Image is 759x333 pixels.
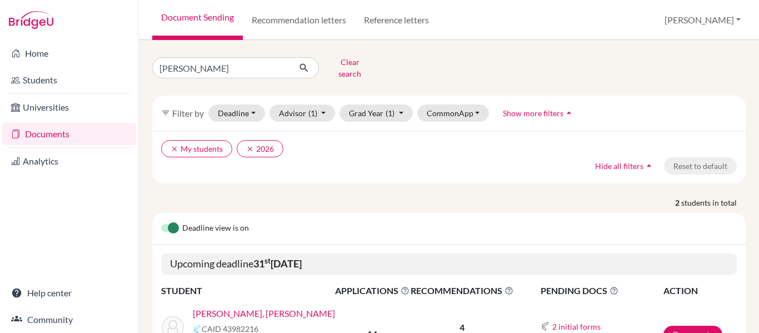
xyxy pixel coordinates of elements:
[193,307,335,320] a: [PERSON_NAME], [PERSON_NAME]
[2,123,136,145] a: Documents
[681,197,746,208] span: students in total
[161,140,232,157] button: clearMy students
[172,108,204,118] span: Filter by
[269,105,336,122] button: Advisor(1)
[563,107,575,118] i: arrow_drop_up
[2,282,136,304] a: Help center
[411,284,513,297] span: RECOMMENDATIONS
[246,145,254,153] i: clear
[237,140,283,157] button: clear2026
[161,284,334,298] th: STUDENT
[335,284,410,297] span: APPLICATIONS
[503,108,563,118] span: Show more filters
[2,96,136,118] a: Universities
[264,256,271,265] sup: st
[541,322,550,331] img: Common App logo
[319,53,381,82] button: Clear search
[161,108,170,117] i: filter_list
[308,108,317,118] span: (1)
[161,254,737,275] h5: Upcoming deadline
[152,57,290,78] input: Find student by name...
[171,145,178,153] i: clear
[552,320,601,333] button: 2 initial forms
[339,105,413,122] button: Grad Year(1)
[253,257,302,270] b: 31 [DATE]
[493,105,584,122] button: Show more filtersarrow_drop_up
[2,69,136,91] a: Students
[643,160,655,171] i: arrow_drop_up
[2,309,136,331] a: Community
[541,284,662,297] span: PENDING DOCS
[586,157,664,175] button: Hide all filtersarrow_drop_up
[386,108,395,118] span: (1)
[664,157,737,175] button: Reset to default
[2,42,136,64] a: Home
[660,9,746,31] button: [PERSON_NAME]
[208,105,265,122] button: Deadline
[9,11,53,29] img: Bridge-U
[417,105,490,122] button: CommonApp
[663,284,737,298] th: ACTION
[595,161,643,171] span: Hide all filters
[675,197,681,208] strong: 2
[182,222,249,235] span: Deadline view is on
[2,150,136,172] a: Analytics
